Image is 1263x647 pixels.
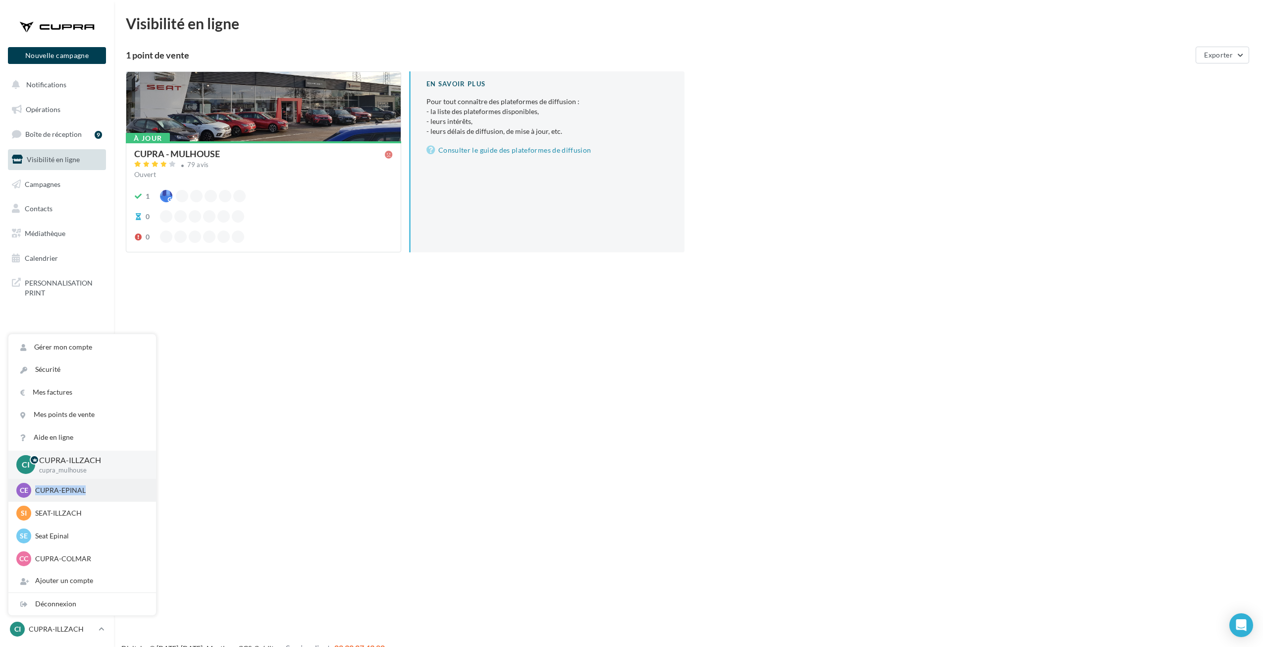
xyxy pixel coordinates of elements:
a: Consulter le guide des plateformes de diffusion [426,144,669,156]
button: Notifications [6,74,104,95]
div: 0 [146,232,150,242]
span: Calendrier [25,254,58,262]
li: - leurs délais de diffusion, de mise à jour, etc. [426,126,669,136]
div: 9 [95,131,102,139]
li: - leurs intérêts, [426,117,669,126]
span: Visibilité en ligne [27,155,80,164]
p: Seat Epinal [35,531,144,541]
a: Sécurité [8,358,156,381]
p: CUPRA-COLMAR [35,554,144,564]
span: Exporter [1204,51,1233,59]
div: À jour [126,133,170,144]
a: CI CUPRA-ILLZACH [8,620,106,639]
a: Opérations [6,99,108,120]
span: Médiathèque [25,229,65,237]
a: Campagnes [6,174,108,195]
button: Nouvelle campagne [8,47,106,64]
span: CC [19,554,28,564]
p: SEAT-ILLZACH [35,508,144,518]
p: CUPRA-ILLZACH [29,624,95,634]
span: SI [21,508,27,518]
a: 79 avis [134,160,393,172]
a: Contacts [6,198,108,219]
a: Visibilité en ligne [6,149,108,170]
span: Ouvert [134,170,156,178]
a: Gérer mon compte [8,336,156,358]
a: Aide en ligne [8,426,156,449]
div: 1 [146,191,150,201]
span: CE [20,485,28,495]
a: Médiathèque [6,223,108,244]
span: SE [20,531,28,541]
p: Pour tout connaître des plateformes de diffusion : [426,97,669,136]
button: Exporter [1196,47,1249,63]
a: Calendrier [6,248,108,269]
span: CI [14,624,21,634]
div: 79 avis [187,162,209,168]
p: cupra_mulhouse [39,466,140,475]
p: CUPRA-EPINAL [35,485,144,495]
li: - la liste des plateformes disponibles, [426,107,669,117]
span: Notifications [26,80,66,89]
a: Boîte de réception9 [6,123,108,145]
span: Campagnes [25,179,60,188]
div: Visibilité en ligne [126,16,1251,31]
div: 0 [146,212,150,222]
p: CUPRA-ILLZACH [39,455,140,466]
div: Ajouter un compte [8,570,156,592]
div: En savoir plus [426,79,669,89]
span: PERSONNALISATION PRINT [25,276,102,297]
a: Mes factures [8,381,156,404]
span: Opérations [26,105,60,114]
div: Déconnexion [8,593,156,615]
div: 1 point de vente [126,51,1192,59]
span: CI [22,459,30,471]
div: CUPRA - MULHOUSE [134,149,220,158]
span: Boîte de réception [25,130,82,138]
span: Contacts [25,204,53,213]
div: Open Intercom Messenger [1229,613,1253,637]
a: Mes points de vente [8,404,156,426]
a: PERSONNALISATION PRINT [6,272,108,301]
